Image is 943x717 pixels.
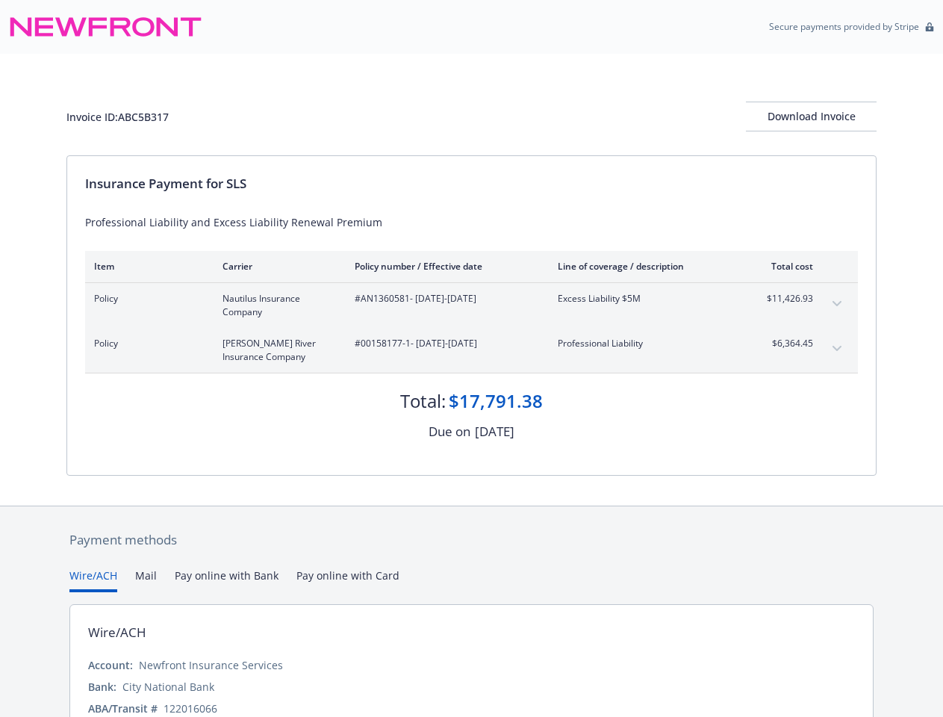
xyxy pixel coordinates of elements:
button: Wire/ACH [69,568,117,592]
button: Pay online with Bank [175,568,278,592]
span: $6,364.45 [757,337,813,350]
div: Policy number / Effective date [355,260,534,273]
span: Policy [94,292,199,305]
div: Carrier [222,260,331,273]
div: [DATE] [475,422,514,441]
div: Professional Liability and Excess Liability Renewal Premium [85,214,858,230]
div: $17,791.38 [449,388,543,414]
div: Newfront Insurance Services [139,657,283,673]
div: ABA/Transit # [88,701,158,716]
span: $11,426.93 [757,292,813,305]
div: PolicyNautilus Insurance Company#AN1360581- [DATE]-[DATE]Excess Liability $5M$11,426.93expand con... [85,283,858,328]
span: Excess Liability $5M [558,292,733,305]
span: #00158177-1 - [DATE]-[DATE] [355,337,534,350]
div: Insurance Payment for SLS [85,174,858,193]
span: Nautilus Insurance Company [222,292,331,319]
div: Wire/ACH [88,623,146,642]
div: Total: [400,388,446,414]
div: Bank: [88,679,116,695]
div: Line of coverage / description [558,260,733,273]
button: Mail [135,568,157,592]
span: Professional Liability [558,337,733,350]
button: expand content [825,292,849,316]
p: Secure payments provided by Stripe [769,20,919,33]
div: Account: [88,657,133,673]
span: Policy [94,337,199,350]
div: Invoice ID: ABC5B317 [66,109,169,125]
span: [PERSON_NAME] River Insurance Company [222,337,331,364]
div: Item [94,260,199,273]
div: 122016066 [164,701,217,716]
button: Download Invoice [746,102,877,131]
div: City National Bank [122,679,214,695]
div: Due on [429,422,470,441]
div: Policy[PERSON_NAME] River Insurance Company#00158177-1- [DATE]-[DATE]Professional Liability$6,364... [85,328,858,373]
button: Pay online with Card [296,568,399,592]
div: Total cost [757,260,813,273]
button: expand content [825,337,849,361]
div: Payment methods [69,530,874,550]
span: #AN1360581 - [DATE]-[DATE] [355,292,534,305]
